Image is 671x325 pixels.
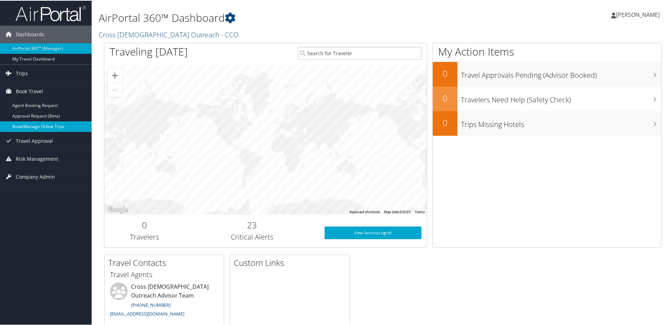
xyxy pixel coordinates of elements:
[108,82,122,96] button: Zoom out
[110,218,180,230] h2: 0
[108,68,122,82] button: Zoom in
[99,10,478,25] h1: AirPortal 360™ Dashboard
[16,82,43,100] span: Book Travel
[99,29,240,39] a: Cross [DEMOGRAPHIC_DATA] Outreach - CCO
[461,66,661,79] h3: Travel Approvals Pending (Advisor Booked)
[190,218,314,230] h2: 23
[16,5,86,21] img: airportal-logo.png
[611,4,667,25] a: [PERSON_NAME]
[433,67,457,79] h2: 0
[384,209,411,213] span: Map data ©2025
[433,116,457,128] h2: 0
[16,167,55,185] span: Company Admin
[106,205,129,214] img: Google
[234,256,349,268] h2: Custom Links
[106,282,222,319] li: Cross [DEMOGRAPHIC_DATA] Outreach Advisor Team
[433,44,661,58] h1: My Action Items
[433,110,661,135] a: 0Trips Missing Hotels
[433,91,457,103] h2: 0
[16,25,44,43] span: Dashboards
[110,310,184,316] a: [EMAIL_ADDRESS][DOMAIN_NAME]
[16,149,58,167] span: Risk Management
[106,205,129,214] a: Open this area in Google Maps (opens a new window)
[190,231,314,241] h3: Critical Alerts
[298,46,421,59] input: Search for Traveler
[110,269,218,279] h3: Travel Agents
[131,301,171,307] a: [PHONE_NUMBER]
[16,132,53,149] span: Travel Approval
[110,231,180,241] h3: Travelers
[16,64,28,82] span: Trips
[616,10,660,18] span: [PERSON_NAME]
[461,115,661,129] h3: Trips Missing Hotels
[325,226,421,238] a: View SecurityLogic®
[110,44,188,58] h1: Traveling [DATE]
[433,86,661,110] a: 0Travelers Need Help (Safety Check)
[433,61,661,86] a: 0Travel Approvals Pending (Advisor Booked)
[461,91,661,104] h3: Travelers Need Help (Safety Check)
[415,209,425,213] a: Terms (opens in new tab)
[350,209,380,214] button: Keyboard shortcuts
[108,256,224,268] h2: Travel Contacts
